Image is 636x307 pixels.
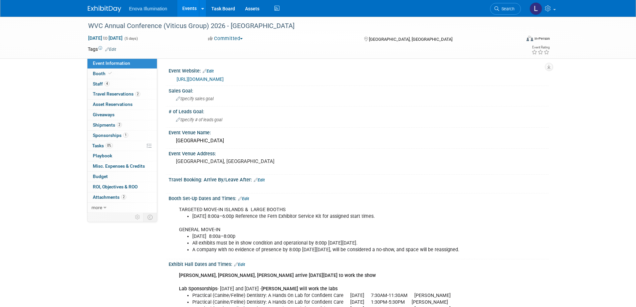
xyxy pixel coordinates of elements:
[499,6,514,11] span: Search
[117,122,122,127] span: 2
[206,35,245,42] button: Committed
[88,46,116,52] td: Tags
[123,133,128,138] span: 1
[169,86,549,94] div: Sales Goal:
[174,203,475,257] div: TARGETED MOVE-IN ISLANDS & LARGE BOOTHS GENERAL MOVE-IN
[179,286,217,292] b: Lab Sponsorships
[179,273,376,278] b: [PERSON_NAME], [PERSON_NAME], [PERSON_NAME] arrive [DATE][DATE] to work the show
[102,35,109,41] span: to
[104,81,110,86] span: 4
[105,47,116,52] a: Edit
[91,205,102,210] span: more
[177,76,224,82] a: [URL][DOMAIN_NAME]
[93,122,122,128] span: Shipments
[87,182,157,192] a: ROI, Objectives & ROO
[132,213,144,221] td: Personalize Event Tab Strip
[174,136,544,146] div: [GEOGRAPHIC_DATA]
[176,96,214,101] span: Specify sales goal
[87,141,157,151] a: Tasks0%
[93,71,113,76] span: Booth
[93,91,140,97] span: Travel Reservations
[192,299,471,306] li: Practical (Canine/Feline) Dentistry: A Hands On Lab for Confident Care [DATE] 1:30PM-5:30PM [PERS...
[93,153,112,158] span: Playbook
[92,143,113,148] span: Tasks
[87,161,157,171] a: Misc. Expenses & Credits
[93,163,145,169] span: Misc. Expenses & Credits
[135,92,140,97] span: 2
[369,37,452,42] span: [GEOGRAPHIC_DATA], [GEOGRAPHIC_DATA]
[93,133,128,138] span: Sponsorships
[87,110,157,120] a: Giveaways
[192,213,471,220] li: [DATE] 8:00a–6:00p Reference the Fern Exhibitor Service Kit for assigned start times.
[192,292,471,299] li: Practical (Canine/Feline) Dentistry: A Hands On Lab for Confident Care [DATE] 7:30AM-11:30AM [PER...
[192,247,471,253] li: A company with no evidence of presence by 8:00p [DATE][DATE], will be considered a no-show, and s...
[532,46,550,49] div: Event Rating
[87,120,157,130] a: Shipments2
[87,172,157,182] a: Budget
[93,60,130,66] span: Event Information
[234,262,245,267] a: Edit
[105,143,113,148] span: 0%
[93,184,138,189] span: ROI, Objectives & ROO
[93,81,110,87] span: Staff
[121,194,126,199] span: 2
[169,149,549,157] div: Event Venue Address:
[87,58,157,68] a: Event Information
[87,192,157,202] a: Attachments2
[169,128,549,136] div: Event Venue Name:
[88,6,121,12] img: ExhibitDay
[87,100,157,110] a: Asset Reservations
[481,35,550,45] div: Event Format
[87,203,157,213] a: more
[169,193,549,202] div: Booth Set-Up Dates and Times:
[176,158,320,164] pre: [GEOGRAPHIC_DATA], [GEOGRAPHIC_DATA]
[490,3,521,15] a: Search
[169,66,549,74] div: Event Website:
[169,107,549,115] div: # of Leads Goal:
[87,151,157,161] a: Playbook
[88,35,123,41] span: [DATE] [DATE]
[534,36,550,41] div: In-Person
[129,6,167,11] span: Enova Illumination
[203,69,214,73] a: Edit
[87,131,157,141] a: Sponsorships1
[87,79,157,89] a: Staff4
[87,89,157,99] a: Travel Reservations2
[169,175,549,183] div: Travel Booking: Arrive By/Leave After:
[261,286,338,292] b: [PERSON_NAME] will work the labs
[93,112,115,117] span: Giveaways
[529,2,542,15] img: Lucas Mlinarcik
[93,194,126,200] span: Attachments
[254,178,265,182] a: Edit
[93,174,108,179] span: Budget
[169,259,549,268] div: Exhibit Hall Dates and Times:
[143,213,157,221] td: Toggle Event Tabs
[86,20,511,32] div: WVC Annual Conference (Viticus Group) 2026 - [GEOGRAPHIC_DATA]
[176,117,222,122] span: Specify # of leads goal
[93,102,133,107] span: Asset Reservations
[192,233,471,240] li: [DATE] 8:00a–8:00p
[238,196,249,201] a: Edit
[109,71,112,75] i: Booth reservation complete
[526,36,533,41] img: Format-Inperson.png
[192,240,471,247] li: All exhibits must be in show condition and operational by 8:00p [DATE][DATE].
[87,69,157,79] a: Booth
[124,36,138,41] span: (5 days)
